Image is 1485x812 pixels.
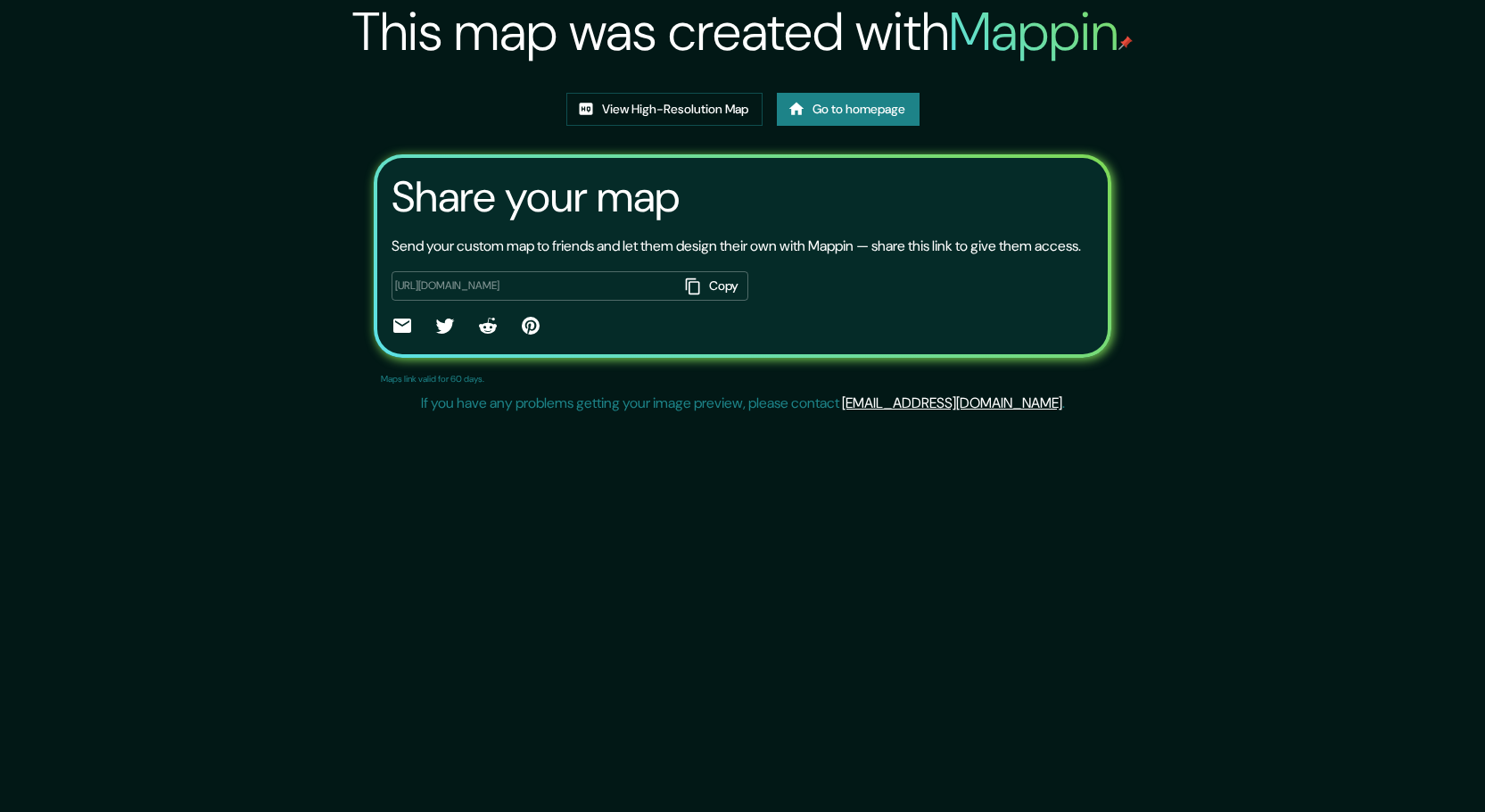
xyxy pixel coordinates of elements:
[777,93,920,126] a: Go to homepage
[381,372,484,385] p: Maps link valid for 60 days.
[679,271,748,301] button: Copy
[566,93,763,126] a: View High-Resolution Map
[842,394,1062,412] a: [EMAIL_ADDRESS][DOMAIN_NAME]
[392,172,680,222] h3: Share your map
[392,236,1081,257] p: Send your custom map to friends and let them design their own with Mappin — share this link to gi...
[421,393,1065,414] p: If you have any problems getting your image preview, please contact .
[1118,36,1133,50] img: mappin-pin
